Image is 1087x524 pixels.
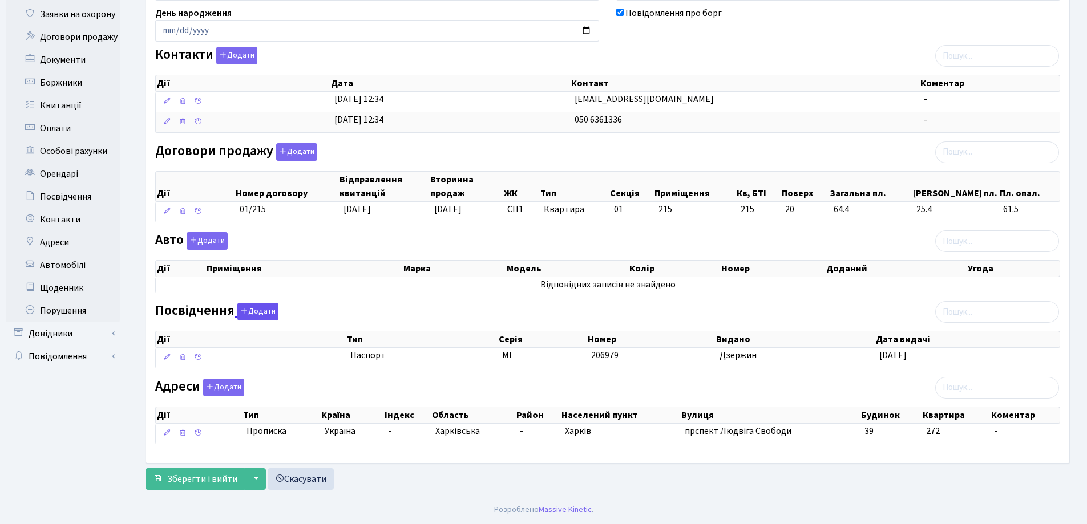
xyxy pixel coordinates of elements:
a: Посвідчення [6,185,120,208]
label: Авто [155,232,228,250]
th: Марка [402,261,506,277]
th: Дії [156,261,205,277]
button: Договори продажу [276,143,317,161]
span: Зберегти і вийти [167,473,237,485]
th: Тип [242,407,320,423]
div: Розроблено . [494,503,593,516]
th: Кв, БТІ [736,172,781,201]
th: Вулиця [680,407,860,423]
input: Пошук... [935,301,1059,323]
span: 61.5 [1003,203,1055,216]
th: Секція [609,172,654,201]
th: ЖК [503,172,539,201]
a: Довідники [6,322,120,345]
input: Пошук... [935,45,1059,67]
th: Квартира [922,407,989,423]
th: Відправлення квитанцій [338,172,429,201]
th: Номер [587,331,715,347]
span: 272 [926,425,940,437]
button: Контакти [216,47,257,64]
span: Дзержин [720,349,757,361]
a: Порушення [6,299,120,322]
span: [DATE] [344,203,371,216]
a: Договори продажу [6,26,120,48]
span: Україна [325,425,379,438]
button: Адреси [203,379,244,396]
th: Доданий [825,261,967,277]
th: Номер договору [235,172,338,201]
th: Приміщення [205,261,403,277]
a: Автомобілі [6,254,120,277]
span: - [995,425,998,437]
span: [EMAIL_ADDRESS][DOMAIN_NAME] [575,93,714,105]
th: Дата [330,75,571,91]
label: День народження [155,6,232,20]
a: Додати [184,230,228,250]
button: Посвідчення [237,303,278,320]
a: Контакти [6,208,120,231]
span: 64.4 [834,203,907,216]
span: СП1 [507,203,535,216]
span: 050 6361336 [575,113,622,126]
a: Додати [213,45,257,65]
span: [DATE] 12:34 [334,93,383,105]
span: прспект Людвіга Свободи [685,425,791,437]
th: Населений пункт [560,407,680,423]
span: [DATE] 12:34 [334,113,383,126]
span: - [388,425,391,437]
span: 215 [741,203,777,216]
input: Пошук... [935,377,1059,399]
label: Контакти [155,47,257,64]
span: Паспорт [350,349,492,362]
span: Харків [565,425,591,437]
a: Квитанції [6,94,120,117]
th: Загальна пл. [829,172,912,201]
th: Приміщення [653,172,736,201]
span: 25.4 [916,203,994,216]
th: Вторинна продаж [429,172,503,201]
th: Країна [320,407,383,423]
th: Модель [506,261,628,277]
span: 215 [658,203,672,216]
span: 20 [785,203,825,216]
th: Номер [720,261,825,277]
span: 01 [614,203,623,216]
th: Будинок [860,407,922,423]
th: Дії [156,407,242,423]
span: Харківська [435,425,480,437]
a: Заявки на охорону [6,3,120,26]
button: Зберегти і вийти [146,468,245,490]
label: Адреси [155,379,244,396]
a: Адреси [6,231,120,254]
a: Оплати [6,117,120,140]
th: Коментар [990,407,1060,423]
th: Тип [539,172,609,201]
th: Коментар [919,75,1060,91]
label: Договори продажу [155,143,317,161]
span: [DATE] [879,349,907,361]
th: Контакт [570,75,919,91]
th: Дії [156,331,346,347]
a: Додати [273,141,317,161]
a: Massive Kinetic [539,503,592,515]
th: Угода [967,261,1060,277]
a: Орендарі [6,163,120,185]
a: Особові рахунки [6,140,120,163]
th: Район [515,407,560,423]
th: Серія [498,331,587,347]
th: Дії [156,75,330,91]
a: Додати [200,376,244,396]
a: Скасувати [268,468,334,490]
span: МІ [502,349,512,361]
th: Поверх [781,172,829,201]
th: Пл. опал. [999,172,1060,201]
span: - [924,113,927,126]
span: - [924,93,927,105]
th: Дії [156,172,235,201]
th: Видано [715,331,875,347]
th: [PERSON_NAME] пл. [912,172,999,201]
button: Авто [187,232,228,250]
input: Пошук... [935,141,1059,163]
a: Щоденник [6,277,120,299]
a: Додати [235,301,278,321]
